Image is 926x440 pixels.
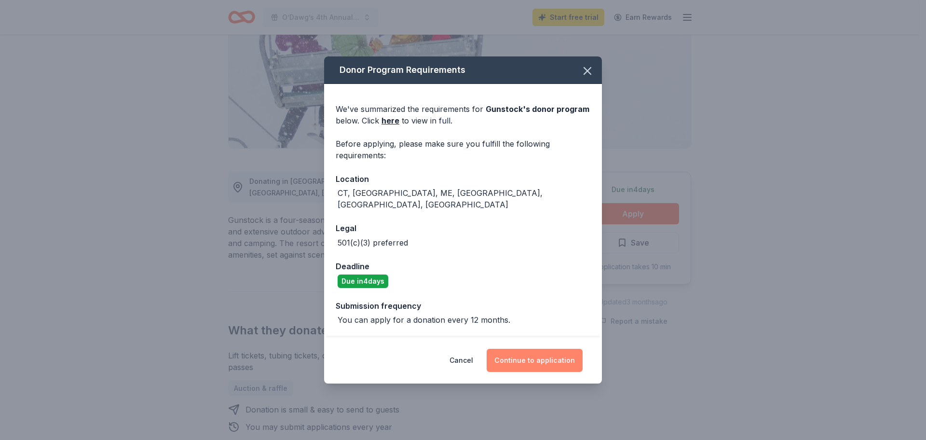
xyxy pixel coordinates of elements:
div: Location [336,173,590,185]
div: Due in 4 days [338,275,388,288]
div: Submission frequency [336,300,590,312]
div: You can apply for a donation every 12 months. [338,314,510,326]
a: here [381,115,399,126]
button: Cancel [449,349,473,372]
button: Continue to application [487,349,583,372]
div: Before applying, please make sure you fulfill the following requirements: [336,138,590,161]
div: We've summarized the requirements for below. Click to view in full. [336,103,590,126]
div: Donor Program Requirements [324,56,602,84]
div: CT, [GEOGRAPHIC_DATA], ME, [GEOGRAPHIC_DATA], [GEOGRAPHIC_DATA], [GEOGRAPHIC_DATA] [338,187,590,210]
div: Legal [336,222,590,234]
div: Deadline [336,260,590,273]
div: 501(c)(3) preferred [338,237,408,248]
span: Gunstock 's donor program [486,104,589,114]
